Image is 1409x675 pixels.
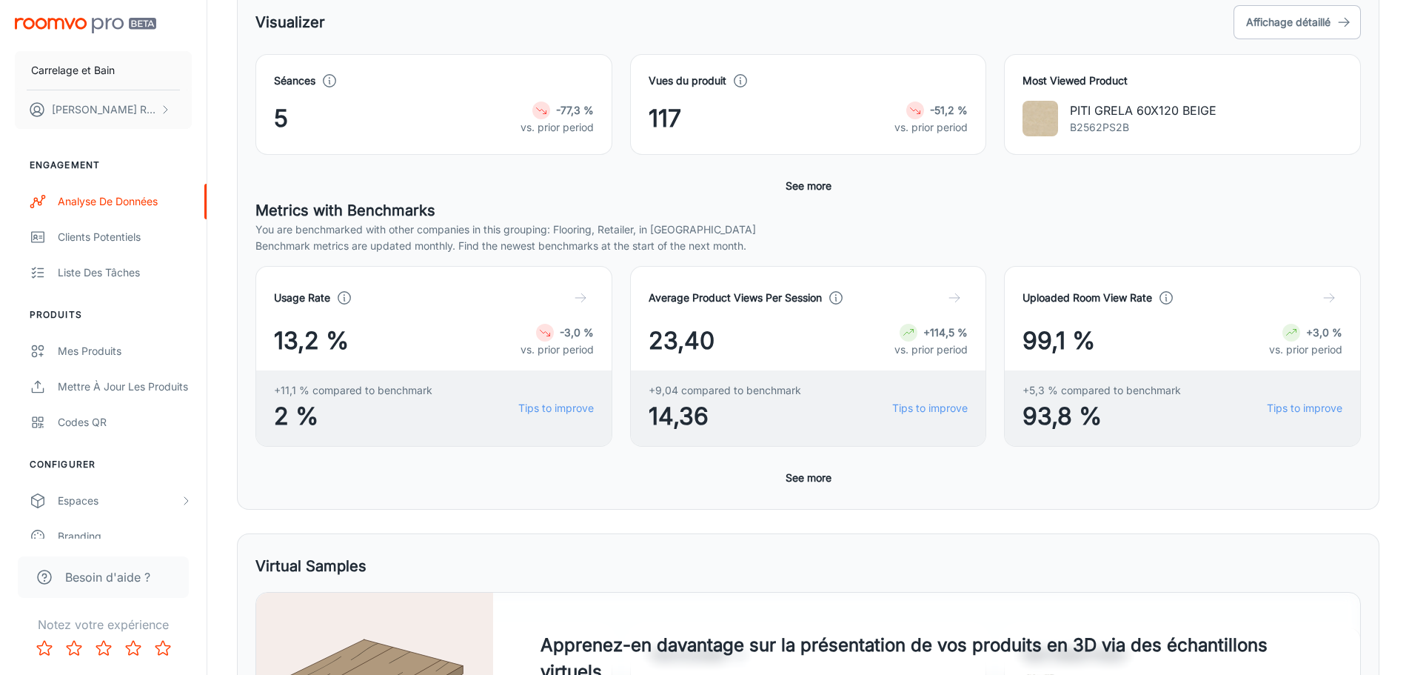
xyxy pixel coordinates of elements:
a: Tips to improve [518,400,594,416]
strong: +3,0 % [1306,326,1342,339]
button: Carrelage et Bain [15,51,192,90]
h4: Vues du produit [649,73,726,89]
h5: Virtual Samples [255,555,367,577]
div: Mettre à jour les produits [58,379,192,395]
button: See more [780,465,837,491]
button: Rate 4 star [118,634,148,663]
div: Analyse de données [58,193,192,210]
h5: Visualizer [255,11,325,33]
div: Branding [58,528,192,545]
p: PITI GRELA 60X120 BEIGE [1070,102,1216,119]
div: Clients potentiels [58,229,192,245]
span: 5 [274,101,288,136]
p: Carrelage et Bain [31,62,115,79]
strong: -51,2 % [930,104,968,116]
h4: Most Viewed Product [1023,73,1342,89]
p: You are benchmarked with other companies in this grouping: Flooring, Retailer, in [GEOGRAPHIC_DATA] [255,222,1361,238]
span: 99,1 % [1023,323,1095,359]
span: +5,3 % compared to benchmark [1023,382,1181,399]
p: vs. prior period [521,119,594,136]
span: +9,04 compared to benchmark [649,382,801,399]
span: 14,36 [649,399,801,434]
h4: Usage Rate [274,290,330,306]
p: vs. prior period [894,119,968,136]
h4: Average Product Views Per Session [649,290,822,306]
strong: -77,3 % [556,104,594,116]
span: +11,1 % compared to benchmark [274,382,432,399]
button: [PERSON_NAME] Robichon [15,90,192,129]
p: vs. prior period [1269,342,1342,358]
h4: Uploaded Room View Rate [1023,290,1152,306]
p: Benchmark metrics are updated monthly. Find the newest benchmarks at the start of the next month. [255,238,1361,254]
button: See more [780,173,837,199]
a: Tips to improve [892,400,968,416]
div: Liste des tâches [58,265,192,281]
span: Besoin d'aide ? [65,568,150,586]
span: 93,8 % [1023,399,1181,434]
span: 2 % [274,399,432,434]
img: Roomvo PRO Beta [15,18,156,33]
button: Rate 2 star [59,634,89,663]
img: PITI GRELA 60X120 BEIGE [1023,101,1058,136]
span: 117 [649,101,681,136]
span: 13,2 % [274,323,349,359]
p: [PERSON_NAME] Robichon [52,102,156,118]
p: vs. prior period [894,342,968,358]
strong: -3,0 % [560,326,594,339]
button: Rate 3 star [89,634,118,663]
button: Rate 1 star [30,634,59,663]
span: 23,40 [649,323,714,359]
div: Mes produits [58,343,192,359]
h4: Séances [274,73,315,89]
strong: +114,5 % [923,326,968,339]
div: Codes QR [58,414,192,430]
h5: Metrics with Benchmarks [255,199,1361,222]
p: B2562PS2B [1070,119,1216,136]
p: vs. prior period [521,342,594,358]
a: Tips to improve [1267,400,1342,416]
button: Affichage détaillé [1234,5,1361,39]
button: Rate 5 star [148,634,178,663]
div: Espaces [58,493,180,509]
p: Notez votre expérience [12,616,195,634]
